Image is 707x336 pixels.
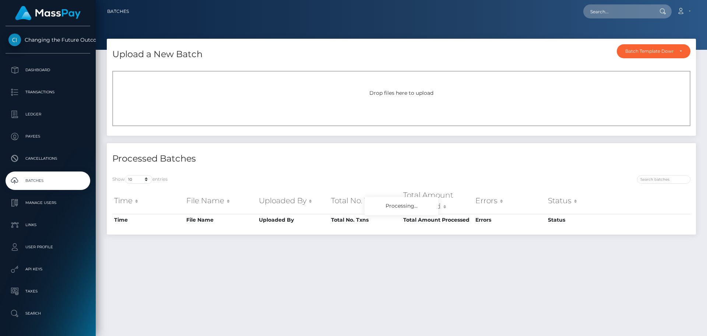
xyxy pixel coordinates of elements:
[257,214,329,226] th: Uploaded By
[125,175,152,184] select: Showentries
[6,216,90,234] a: Links
[8,242,87,253] p: User Profile
[6,105,90,124] a: Ledger
[6,194,90,212] a: Manage Users
[107,4,129,19] a: Batches
[184,188,257,214] th: File Name
[15,6,81,20] img: MassPay Logo
[329,214,401,226] th: Total No. Txns
[6,260,90,278] a: API Keys
[8,197,87,208] p: Manage Users
[8,264,87,275] p: API Keys
[6,37,90,43] span: Changing the Future Outcome Inc
[6,83,90,101] a: Transactions
[6,282,90,301] a: Taxes
[474,214,546,226] th: Errors
[6,127,90,146] a: Payees
[112,214,184,226] th: Time
[8,286,87,297] p: Taxes
[8,175,87,186] p: Batches
[8,219,87,231] p: Links
[637,175,690,184] input: Search batches
[257,188,329,214] th: Uploaded By
[8,34,21,46] img: Changing the Future Outcome Inc
[365,197,438,215] div: Processing...
[112,152,396,165] h4: Processed Batches
[546,188,618,214] th: Status
[6,172,90,190] a: Batches
[546,214,618,226] th: Status
[8,308,87,319] p: Search
[617,44,690,58] button: Batch Template Download
[369,90,433,96] span: Drop files here to upload
[329,188,401,214] th: Total No. Txns
[112,48,203,61] h4: Upload a New Batch
[8,87,87,98] p: Transactions
[6,304,90,323] a: Search
[625,48,673,54] div: Batch Template Download
[8,65,87,76] p: Dashboard
[8,131,87,142] p: Payees
[401,214,474,226] th: Total Amount Processed
[6,238,90,256] a: User Profile
[8,153,87,164] p: Cancellations
[112,188,184,214] th: Time
[6,61,90,79] a: Dashboard
[474,188,546,214] th: Errors
[401,188,474,214] th: Total Amount Processed
[6,149,90,168] a: Cancellations
[184,214,257,226] th: File Name
[112,175,168,184] label: Show entries
[583,4,653,18] input: Search...
[8,109,87,120] p: Ledger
